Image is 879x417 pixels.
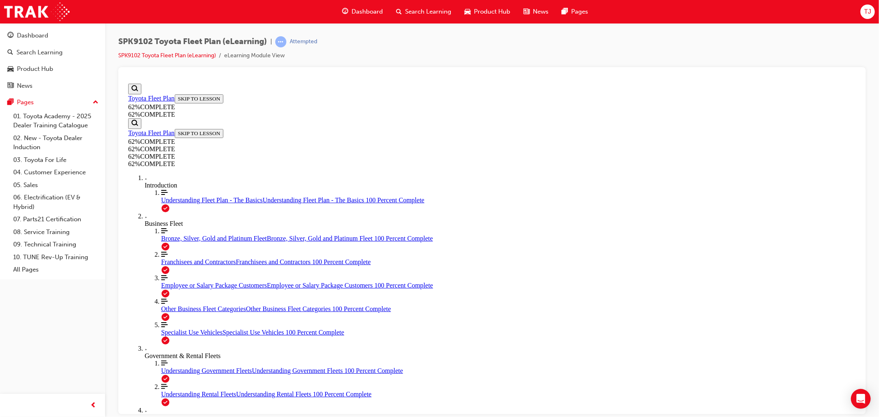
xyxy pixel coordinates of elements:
a: Understanding Government Fleets 100 Percent Complete [36,279,731,294]
a: Understanding Rental Fleets 100 Percent Complete [36,303,731,318]
span: TJ [864,7,871,16]
span: Bronze, Silver, Gold and Platinum Fleet 100 Percent Complete [142,155,308,162]
button: SKIP TO LESSON [50,14,99,23]
span: up-icon [93,97,98,108]
button: TJ [860,5,875,19]
span: search-icon [396,7,402,17]
span: car-icon [464,7,471,17]
span: pages-icon [7,99,14,106]
a: Product Hub [3,61,102,77]
a: SPK9102 Toyota Fleet Plan (eLearning) [118,52,216,59]
a: 02. New - Toyota Dealer Induction [10,132,102,154]
a: Employee or Salary Package Customers 100 Percent Complete [36,194,731,209]
span: Specialist Use Vehicles [36,248,98,255]
li: eLearning Module View [224,51,285,61]
div: 62 % COMPLETE [3,58,112,65]
a: Bronze, Silver, Gold and Platinum Fleet 100 Percent Complete [36,147,731,162]
a: Toyota Fleet Plan [3,14,50,21]
span: SPK9102 Toyota Fleet Plan (eLearning) [118,37,267,47]
a: 08. Service Training [10,226,102,239]
span: Franchisees and Contractors [36,178,111,185]
a: 05. Sales [10,179,102,192]
span: Search Learning [405,7,451,16]
a: news-iconNews [517,3,555,20]
a: 06. Electrification (EV & Hybrid) [10,191,102,213]
button: Pages [3,95,102,110]
div: Introduction [20,101,731,109]
div: Dashboard [17,31,48,40]
a: search-iconSearch Learning [389,3,458,20]
section: Course Information [3,38,112,73]
span: car-icon [7,66,14,73]
div: Search Learning [16,48,63,57]
span: News [533,7,548,16]
div: Toggle Fleet Management Organisations Section [20,326,731,341]
span: Other Business Fleet Categories 100 Percent Complete [121,225,266,232]
a: Toyota Fleet Plan [3,49,50,56]
button: SKIP TO LESSON [50,49,99,58]
span: search-icon [7,49,13,56]
div: Business Fleet [20,140,731,147]
span: Franchisees and Contractors 100 Percent Complete [111,178,246,185]
span: news-icon [7,82,14,90]
span: learningRecordVerb_ATTEMPT-icon [275,36,286,47]
a: Other Business Fleet Categories 100 Percent Complete [36,218,731,232]
span: Understanding Rental Fleets [36,310,111,317]
a: 09. Technical Training [10,238,102,251]
span: Pages [571,7,588,16]
div: Open Intercom Messenger [851,389,871,409]
a: Dashboard [3,28,102,43]
span: Specialist Use Vehicles 100 Percent Complete [98,248,219,255]
a: 03. Toyota For Life [10,154,102,166]
div: Course Section for Business Fleet , with 5 Lessons [20,147,731,265]
a: Specialist Use Vehicles 100 Percent Complete [36,241,731,256]
span: Employee or Salary Package Customers [36,201,142,208]
div: Pages [17,98,34,107]
span: Bronze, Silver, Gold and Platinum Fleet [36,155,142,162]
span: guage-icon [342,7,348,17]
div: 62 % COMPLETE [3,30,731,38]
a: 07. Parts21 Certification [10,213,102,226]
span: Understanding Fleet Plan - The Basics [36,116,138,123]
span: pages-icon [562,7,568,17]
span: Understanding Fleet Plan - The Basics 100 Percent Complete [138,116,300,123]
span: guage-icon [7,32,14,40]
div: 62 % COMPLETE [3,23,731,30]
button: Show Search Bar [3,38,16,49]
span: Understanding Government Fleets [36,287,127,294]
a: guage-iconDashboard [335,3,389,20]
span: | [270,37,272,47]
div: Government & Rental Fleets [20,272,731,279]
div: News [17,81,33,91]
div: Course Section for Introduction, with 1 Lessons [20,109,731,132]
a: 04. Customer Experience [10,166,102,179]
div: 62 % COMPLETE [3,73,731,80]
span: Employee or Salary Package Customers 100 Percent Complete [142,201,308,208]
a: All Pages [10,263,102,276]
div: Toggle Business Fleet Section [20,132,731,147]
div: Course Section for Government & Rental Fleets, with 2 Lessons [20,279,731,326]
div: Product Hub [17,64,53,74]
button: Show Search Bar [3,3,16,14]
a: Franchisees and Contractors 100 Percent Complete [36,171,731,185]
a: Search Learning [3,45,102,60]
div: Toggle Government & Rental Fleets Section [20,265,731,279]
span: Understanding Government Fleets 100 Percent Complete [127,287,278,294]
div: Toggle Introduction Section [20,94,731,109]
span: Product Hub [474,7,510,16]
div: 62 % COMPLETE [3,80,731,87]
span: Understanding Rental Fleets 100 Percent Complete [111,310,246,317]
a: 01. Toyota Academy - 2025 Dealer Training Catalogue [10,110,102,132]
span: Other Business Fleet Categories [36,225,121,232]
div: Attempted [290,38,317,46]
span: Dashboard [352,7,383,16]
span: prev-icon [91,401,97,411]
a: Trak [4,2,70,21]
a: pages-iconPages [555,3,595,20]
a: Understanding Fleet Plan - The Basics 100 Percent Complete [36,109,731,124]
div: 62 % COMPLETE [3,65,112,73]
a: car-iconProduct Hub [458,3,517,20]
a: 10. TUNE Rev-Up Training [10,251,102,264]
span: news-icon [523,7,530,17]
